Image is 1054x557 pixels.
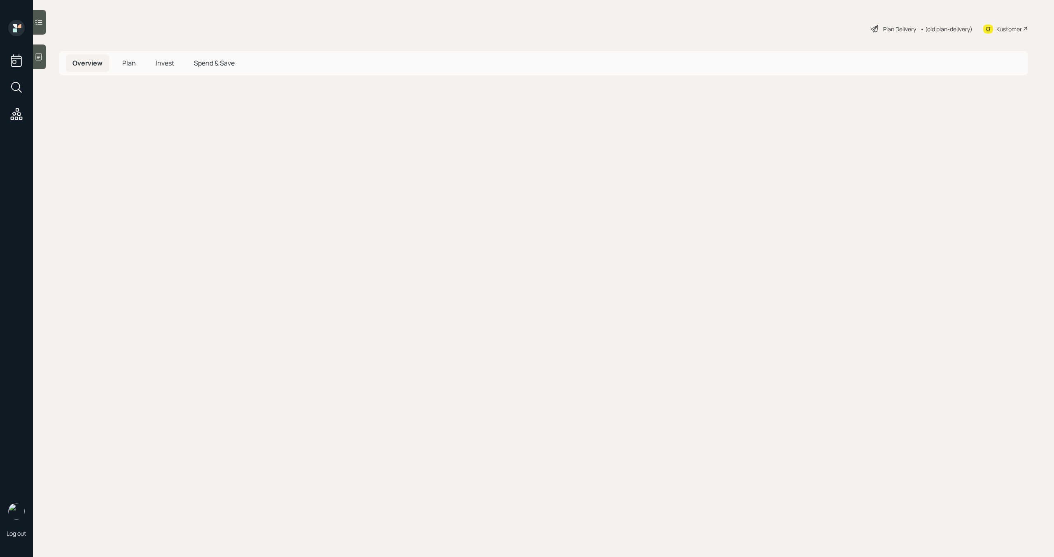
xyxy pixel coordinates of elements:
span: Plan [122,59,136,68]
div: Kustomer [996,25,1022,33]
div: Log out [7,529,26,537]
div: • (old plan-delivery) [920,25,972,33]
span: Spend & Save [194,59,235,68]
img: michael-russo-headshot.png [8,503,25,520]
span: Overview [72,59,103,68]
div: Plan Delivery [883,25,916,33]
span: Invest [156,59,174,68]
